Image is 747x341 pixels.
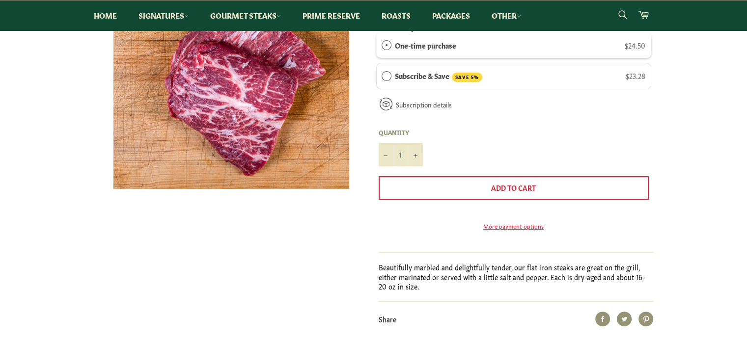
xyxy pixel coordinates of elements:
a: Other [482,0,531,30]
a: Subscription details [396,100,452,109]
a: Signatures [129,0,198,30]
span: $24.50 [625,40,645,50]
button: Reduce item quantity by one [379,143,393,166]
button: Increase item quantity by one [408,143,423,166]
a: Packages [422,0,480,30]
div: Subscribe & Save [382,70,391,81]
label: One-time purchase [395,40,456,51]
a: Gourmet Steaks [200,0,291,30]
span: SAVE 5% [452,73,482,82]
label: Subscribe & Save [395,70,482,82]
label: Purchase options [376,22,431,32]
a: Roasts [372,0,420,30]
span: Add to Cart [491,183,536,192]
p: Beautifully marbled and delightfully tender, our flat iron steaks are great on the grill, either ... [379,262,654,291]
a: More payment options [379,222,649,230]
span: Share [379,314,396,324]
a: Home [84,0,127,30]
a: Prime Reserve [293,0,370,30]
label: Quantity [379,128,423,136]
button: Add to Cart [379,176,649,200]
span: $23.28 [626,71,645,80]
div: One-time purchase [382,40,391,51]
